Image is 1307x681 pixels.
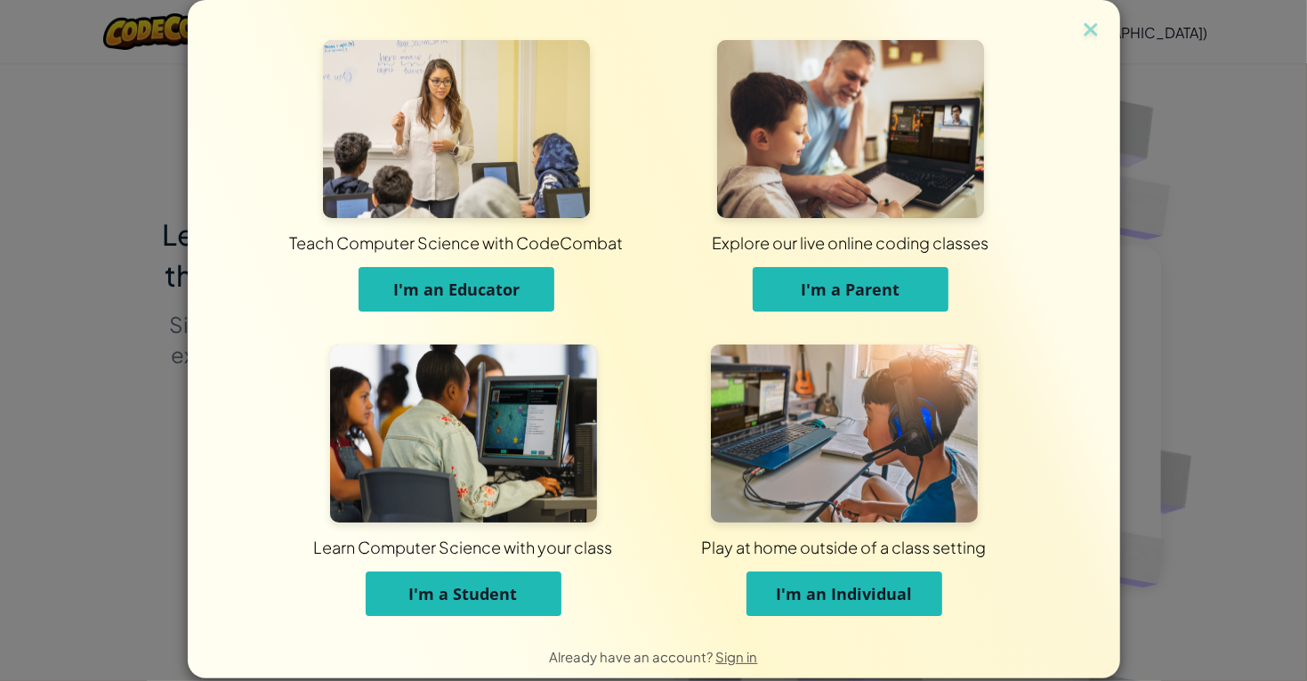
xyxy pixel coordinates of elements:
span: I'm a Student [409,583,518,604]
img: For Parents [717,40,984,218]
span: I'm an Educator [393,279,520,300]
a: Sign in [716,648,758,665]
button: I'm an Individual [746,572,942,616]
div: Play at home outside of a class setting [407,536,1282,558]
img: For Educators [323,40,590,218]
span: I'm an Individual [776,583,912,604]
button: I'm a Student [366,572,561,616]
button: I'm an Educator [359,267,554,312]
span: I'm a Parent [802,279,900,300]
img: For Students [330,345,597,523]
img: For Individuals [711,345,978,523]
button: I'm a Parent [753,267,948,312]
span: Already have an account? [550,648,716,665]
img: close icon [1079,18,1102,45]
